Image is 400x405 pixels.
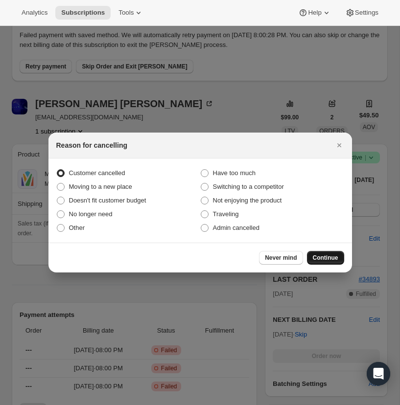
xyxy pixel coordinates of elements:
h2: Reason for cancelling [56,140,127,150]
button: Analytics [16,6,53,20]
span: Admin cancelled [213,224,259,231]
span: Settings [355,9,378,17]
button: Never mind [259,251,303,265]
button: Close [332,138,346,152]
button: Tools [113,6,149,20]
button: Subscriptions [55,6,111,20]
button: Continue [307,251,344,265]
button: Settings [339,6,384,20]
span: Doesn't fit customer budget [69,197,146,204]
span: Subscriptions [61,9,105,17]
span: Continue [313,254,338,262]
span: Moving to a new place [69,183,132,190]
span: Not enjoying the product [213,197,282,204]
span: Analytics [22,9,47,17]
span: Help [308,9,321,17]
span: Other [69,224,85,231]
div: Open Intercom Messenger [367,362,390,385]
span: Never mind [265,254,297,262]
span: No longer need [69,210,113,218]
span: Switching to a competitor [213,183,284,190]
span: Tools [118,9,134,17]
span: Customer cancelled [69,169,125,177]
span: Have too much [213,169,256,177]
span: Traveling [213,210,239,218]
button: Help [292,6,337,20]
